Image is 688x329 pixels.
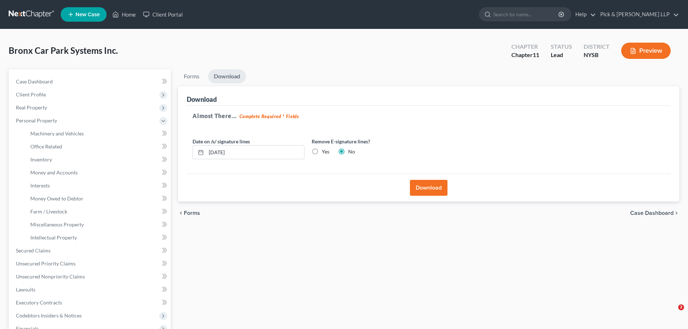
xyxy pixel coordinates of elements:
[16,117,57,124] span: Personal Property
[551,51,572,59] div: Lead
[10,283,171,296] a: Lawsuits
[192,112,665,120] h5: Almost There...
[139,8,186,21] a: Client Portal
[511,51,539,59] div: Chapter
[25,166,171,179] a: Money and Accounts
[25,127,171,140] a: Machinery and Vehicles
[10,270,171,283] a: Unsecured Nonpriority Claims
[30,195,83,202] span: Money Owed to Debtor
[678,304,684,310] span: 2
[16,312,82,319] span: Codebtors Insiders & Notices
[206,146,304,159] input: MM/DD/YYYY
[25,205,171,218] a: Farm / Livestock
[16,91,46,98] span: Client Profile
[10,296,171,309] a: Executory Contracts
[30,143,62,150] span: Office Related
[16,247,51,254] span: Secured Claims
[178,210,210,216] button: chevron_left Forms
[187,95,217,104] div: Download
[75,12,100,17] span: New Case
[25,192,171,205] a: Money Owed to Debtor
[10,257,171,270] a: Unsecured Priority Claims
[30,208,67,215] span: Farm / Livestock
[109,8,139,21] a: Home
[572,8,596,21] a: Help
[25,153,171,166] a: Inventory
[25,218,171,231] a: Miscellaneous Property
[30,234,77,241] span: Intellectual Property
[16,260,75,267] span: Unsecured Priority Claims
[30,182,50,189] span: Interests
[663,304,681,322] iframe: Intercom live chat
[30,156,52,163] span: Inventory
[410,180,447,196] button: Download
[322,148,329,155] label: Yes
[630,210,674,216] span: Case Dashboard
[10,244,171,257] a: Secured Claims
[533,51,539,58] span: 11
[178,69,205,83] a: Forms
[192,138,250,145] label: Date on /s/ signature lines
[16,273,85,280] span: Unsecured Nonpriority Claims
[9,45,118,56] span: Bronx Car Park Systems Inc.
[30,221,84,228] span: Miscellaneous Property
[25,140,171,153] a: Office Related
[16,104,47,111] span: Real Property
[30,169,78,176] span: Money and Accounts
[239,113,299,119] strong: Complete Required * Fields
[16,299,62,306] span: Executory Contracts
[493,8,559,21] input: Search by name...
[584,43,610,51] div: District
[312,138,424,145] label: Remove E-signature lines?
[16,78,53,85] span: Case Dashboard
[584,51,610,59] div: NYSB
[16,286,35,293] span: Lawsuits
[178,210,184,216] i: chevron_left
[621,43,671,59] button: Preview
[348,148,355,155] label: No
[551,43,572,51] div: Status
[511,43,539,51] div: Chapter
[10,75,171,88] a: Case Dashboard
[30,130,84,137] span: Machinery and Vehicles
[184,210,200,216] span: Forms
[674,210,679,216] i: chevron_right
[597,8,679,21] a: Pick & [PERSON_NAME] LLP
[25,179,171,192] a: Interests
[630,210,679,216] a: Case Dashboard chevron_right
[25,231,171,244] a: Intellectual Property
[208,69,246,83] a: Download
